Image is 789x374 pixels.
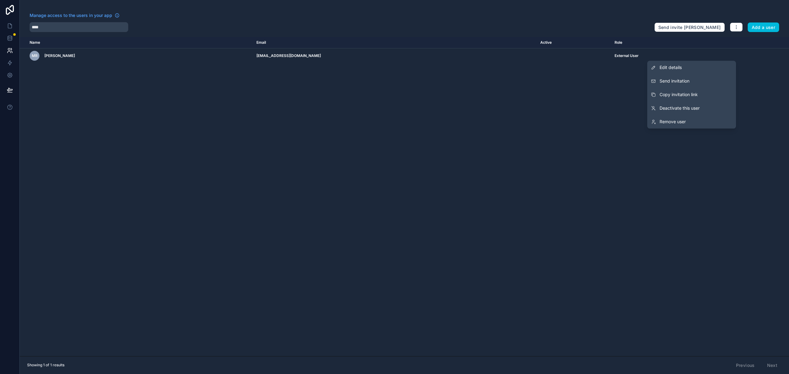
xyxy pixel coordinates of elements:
span: Showing 1 of 1 results [27,363,64,368]
th: Active [537,37,611,48]
span: Remove user [660,119,686,125]
th: Email [253,37,537,48]
button: Copy invitation link [647,88,736,101]
a: Edit details [647,61,736,74]
button: Add a user [748,22,779,32]
th: Role [611,37,735,48]
span: Copy invitation link [660,91,698,98]
button: Send invite [PERSON_NAME] [654,22,725,32]
th: Name [20,37,253,48]
span: Manage access to the users in your app [30,12,112,18]
div: scrollable content [20,37,789,356]
span: MR [32,53,38,58]
span: Deactivate this user [660,105,700,111]
td: [EMAIL_ADDRESS][DOMAIN_NAME] [253,48,537,63]
span: Send invitation [660,78,689,84]
a: Remove user [647,115,736,128]
span: Edit details [660,64,682,71]
span: External User [615,53,639,58]
button: Send invitation [647,74,736,88]
a: Deactivate this user [647,101,736,115]
span: [PERSON_NAME] [44,53,75,58]
a: Manage access to the users in your app [30,12,120,18]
